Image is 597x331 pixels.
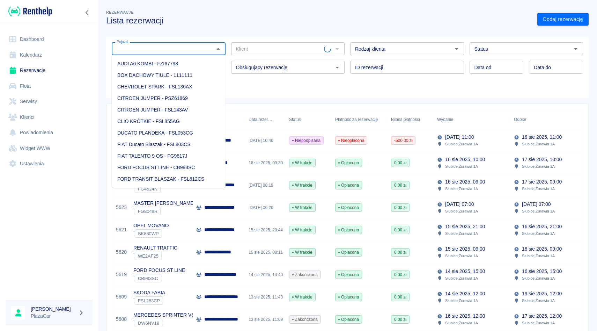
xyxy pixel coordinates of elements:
[522,134,562,141] p: 18 sie 2025, 11:00
[522,201,551,208] p: [DATE] 07:00
[522,312,562,320] p: 17 sie 2025, 12:00
[116,271,127,278] a: 5619
[445,208,478,214] p: Słubice , Żurawia 1A
[445,312,485,320] p: 16 sie 2025, 12:00
[445,297,478,304] p: Słubice , Żurawia 1A
[445,245,485,253] p: 15 sie 2025, 09:00
[133,311,194,319] p: MERCEDES SPRINTER V6
[336,160,362,166] span: Opłacona
[112,70,226,81] li: BOX DACHOWY TIULE - 1111111
[112,173,226,185] li: FORD TRANSIT BLASZAK - FSL812CS
[445,186,478,192] p: Słubice , Żurawia 1A
[116,249,127,256] a: 5620
[245,286,286,308] div: 13 sie 2025, 11:43
[289,204,315,211] span: W trakcie
[522,290,562,297] p: 19 sie 2025, 12:00
[522,141,555,147] p: Słubice , Żurawia 1A
[522,253,555,259] p: Słubice , Żurawia 1A
[289,249,315,256] span: W trakcie
[6,47,93,63] a: Kalendarz
[112,58,226,70] li: AUDI A6 KOMBI - FZI67793
[445,141,478,147] p: Słubice , Żurawia 1A
[522,245,562,253] p: 18 sie 2025, 09:00
[117,39,128,44] label: Pojazd
[272,115,282,124] button: Sort
[8,6,52,17] img: Renthelp logo
[245,308,286,331] div: 13 sie 2025, 11:09
[133,267,185,274] p: FORD FOCUS ST LINE
[133,274,185,282] div: `
[133,319,194,327] div: `
[6,141,93,156] a: Widget WWW
[445,163,478,170] p: Słubice , Żurawia 1A
[112,150,226,162] li: FIAT TALENTO 9 OS - FG9817J
[470,61,524,74] input: DD.MM.YYYY
[245,219,286,241] div: 15 sie 2025, 20:44
[112,127,226,139] li: DUCATO PLANDEKA - FSL053CG
[289,137,323,144] span: Niepodpisana
[116,293,127,301] a: 5609
[445,230,478,237] p: Słubice , Żurawia 1A
[6,109,93,125] a: Klienci
[245,196,286,219] div: [DATE] 06:26
[133,296,165,305] div: `
[391,160,409,166] span: 0,00 zł
[522,275,555,281] p: Słubice , Żurawia 1A
[445,134,474,141] p: [DATE] 11:00
[445,320,478,326] p: Słubice , Żurawia 1A
[529,61,583,74] input: DD.MM.YYYY
[445,290,485,297] p: 14 sie 2025, 12:00
[6,156,93,172] a: Ustawienia
[82,8,93,17] button: Zwiń nawigację
[522,297,555,304] p: Słubice , Żurawia 1A
[116,204,127,211] a: 5623
[391,249,409,256] span: 0,00 zł
[245,264,286,286] div: 14 sie 2025, 14:40
[336,272,362,278] span: Opłacona
[289,316,320,323] span: Zakończona
[133,252,177,260] div: `
[391,294,409,300] span: 0,00 zł
[245,129,286,152] div: [DATE] 10:46
[391,316,409,323] span: 0,00 zł
[391,182,409,188] span: 0,00 zł
[133,207,195,215] div: `
[452,44,462,54] button: Otwórz
[445,275,478,281] p: Słubice , Żurawia 1A
[249,110,272,129] div: Data rezerwacji
[332,63,342,72] button: Otwórz
[286,110,332,129] div: Status
[336,294,362,300] span: Opłacona
[537,13,589,26] a: Dodaj rezerwację
[522,268,562,275] p: 16 sie 2025, 15:00
[135,231,162,236] span: SK880WP
[336,204,362,211] span: Opłacona
[391,227,409,233] span: 0,00 zł
[133,289,165,296] p: SKODA FABIA
[133,222,169,229] p: OPEL MOVANO
[445,253,478,259] p: Słubice , Żurawia 1A
[6,125,93,141] a: Powiadomienia
[391,137,415,144] span: -500,00 zł
[31,312,75,320] p: PlazaCar
[434,110,510,129] div: Wydanie
[112,185,226,196] li: FORD TRANSIT CUSTOM - FSL745CG
[135,253,161,259] span: WE2AF25
[336,227,362,233] span: Opłacona
[112,93,226,104] li: CITROEN JUMPER - PSZ61869
[445,156,485,163] p: 16 sie 2025, 10:00
[571,44,581,54] button: Otwórz
[522,320,555,326] p: Słubice , Żurawia 1A
[510,110,587,129] div: Odbiór
[522,223,562,230] p: 16 sie 2025, 21:00
[453,115,463,124] button: Sort
[522,230,555,237] p: Słubice , Żurawia 1A
[31,305,75,312] h6: [PERSON_NAME]
[133,229,169,238] div: `
[332,110,388,129] div: Płatność za rezerwację
[336,316,362,323] span: Opłacona
[445,268,485,275] p: 14 sie 2025, 15:00
[522,156,562,163] p: 17 sie 2025, 10:00
[106,16,532,26] h3: Lista rezerwacji
[526,115,536,124] button: Sort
